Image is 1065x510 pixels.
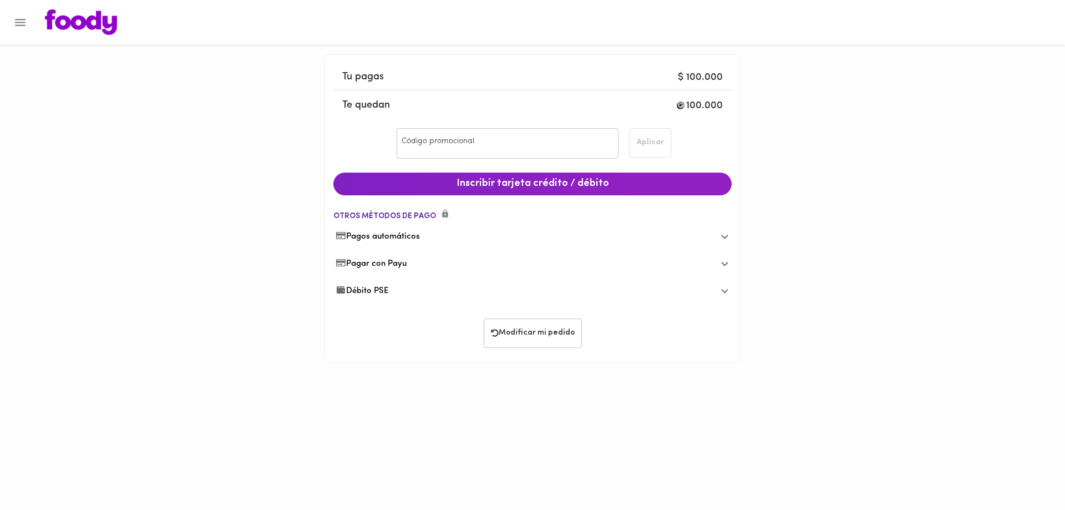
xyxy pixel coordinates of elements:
button: Modificar mi pedido [484,319,582,348]
span: Te quedan [342,98,723,113]
div: Pagos automáticos [333,223,732,250]
iframe: Messagebird Livechat Widget [1001,446,1054,499]
span: $ 100.000 [678,73,723,83]
span: Pagos automáticos [336,231,420,243]
span: 100.000 [686,101,723,111]
span: Otros métodos de Pago [333,212,436,220]
div: Débito PSE [333,277,732,305]
button: Menu [7,9,34,36]
span: Débito PSE [336,285,389,297]
img: foody-creditos-black.png [677,102,684,109]
span: Pagar con Payu [336,258,407,270]
button: Inscribir tarjeta crédito / débito [333,173,732,196]
img: logo.png [45,9,117,35]
span: Tu pagas [342,70,723,85]
span: Modificar mi pedido [491,329,575,338]
span: Inscribir tarjeta crédito / débito [342,178,723,190]
div: Pagar con Payu [333,250,732,277]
